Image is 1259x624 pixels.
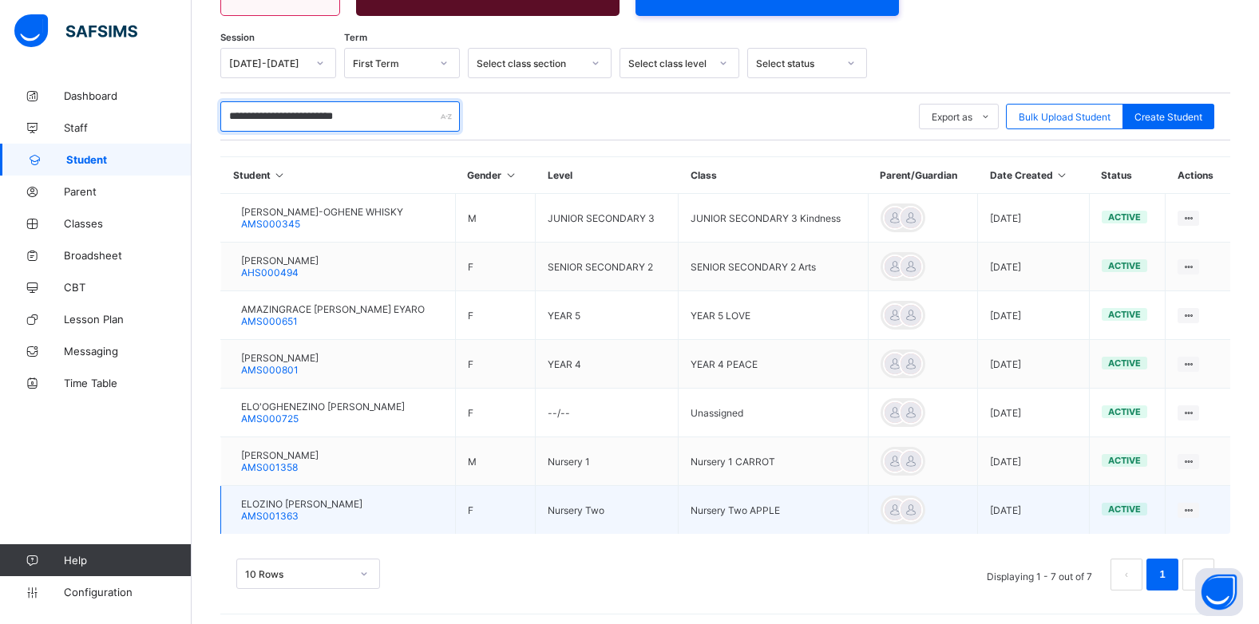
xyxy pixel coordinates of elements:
span: Bulk Upload Student [1019,111,1111,123]
td: [DATE] [978,243,1090,291]
td: Nursery 1 [536,437,679,486]
span: Parent [64,185,192,198]
th: Status [1089,157,1165,194]
span: Broadsheet [64,249,192,262]
button: prev page [1111,559,1142,590]
span: Lesson Plan [64,313,192,326]
td: SENIOR SECONDARY 2 [536,243,679,291]
a: 1 [1154,564,1170,585]
img: safsims [14,14,137,48]
td: JUNIOR SECONDARY 3 Kindness [679,194,868,243]
th: Actions [1166,157,1230,194]
button: next page [1182,559,1214,590]
span: [PERSON_NAME] [241,352,319,364]
li: 下一页 [1182,559,1214,590]
span: AMS000651 [241,315,298,327]
td: [DATE] [978,389,1090,437]
li: Displaying 1 - 7 out of 7 [975,559,1104,590]
th: Class [679,157,868,194]
th: Level [536,157,679,194]
span: active [1108,309,1141,320]
span: Session [220,32,255,43]
span: Time Table [64,377,192,389]
li: 上一页 [1111,559,1142,590]
td: YEAR 4 [536,340,679,389]
span: ELO'OGHENEZINO [PERSON_NAME] [241,401,405,413]
th: Date Created [978,157,1090,194]
i: Sort in Ascending Order [1055,169,1069,181]
span: Export as [932,111,972,123]
span: Dashboard [64,89,192,102]
td: [DATE] [978,486,1090,535]
span: AMS001363 [241,510,299,522]
span: Messaging [64,345,192,357]
td: F [455,243,536,291]
span: active [1108,504,1141,515]
span: [PERSON_NAME]-OGHENE WHISKY [241,206,403,218]
div: First Term [353,57,430,69]
div: Select class level [628,57,710,69]
span: AMS000801 [241,364,299,376]
td: Nursery Two [536,486,679,535]
span: [PERSON_NAME] [241,449,319,461]
td: YEAR 5 [536,291,679,340]
div: Select status [756,57,837,69]
td: F [455,340,536,389]
td: YEAR 5 LOVE [679,291,868,340]
span: ELOZINO [PERSON_NAME] [241,498,362,510]
td: --/-- [536,389,679,437]
span: Term [344,32,367,43]
span: Configuration [64,586,191,598]
td: Unassigned [679,389,868,437]
div: Select class section [477,57,582,69]
span: AHS000494 [241,267,299,278]
span: Staff [64,121,192,134]
span: AMS001358 [241,461,298,473]
span: active [1108,260,1141,271]
span: Create Student [1134,111,1202,123]
div: 10 Rows [245,568,350,580]
span: [PERSON_NAME] [241,255,319,267]
span: active [1108,211,1141,223]
i: Sort in Ascending Order [273,169,287,181]
span: active [1108,357,1141,369]
td: M [455,437,536,486]
button: Open asap [1195,568,1243,616]
span: Student [66,153,192,166]
td: F [455,389,536,437]
th: Parent/Guardian [868,157,978,194]
li: 1 [1146,559,1178,590]
span: active [1108,455,1141,466]
td: Nursery Two APPLE [679,486,868,535]
td: [DATE] [978,194,1090,243]
div: [DATE]-[DATE] [229,57,307,69]
span: AMS000345 [241,218,300,230]
span: AMS000725 [241,413,299,425]
th: Gender [455,157,536,194]
span: Help [64,554,191,567]
i: Sort in Ascending Order [504,169,517,181]
td: M [455,194,536,243]
td: JUNIOR SECONDARY 3 [536,194,679,243]
th: Student [221,157,456,194]
td: F [455,291,536,340]
td: F [455,486,536,535]
td: [DATE] [978,340,1090,389]
td: YEAR 4 PEACE [679,340,868,389]
td: SENIOR SECONDARY 2 Arts [679,243,868,291]
td: Nursery 1 CARROT [679,437,868,486]
span: AMAZINGRACE [PERSON_NAME] EYARO [241,303,425,315]
span: active [1108,406,1141,417]
td: [DATE] [978,291,1090,340]
span: CBT [64,281,192,294]
td: [DATE] [978,437,1090,486]
span: Classes [64,217,192,230]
